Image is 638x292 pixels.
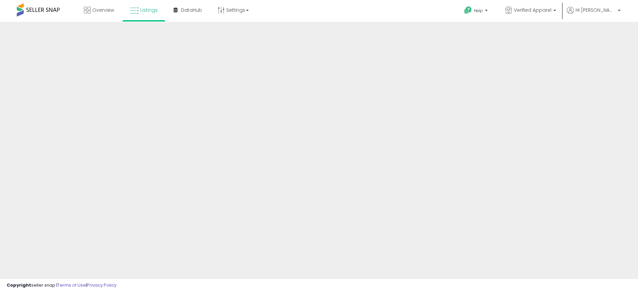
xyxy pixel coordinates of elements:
a: Help [459,1,494,22]
span: Listings [140,7,158,13]
div: seller snap | | [7,282,116,289]
span: Help [474,8,483,13]
a: Hi [PERSON_NAME] [567,7,621,22]
i: Get Help [464,6,472,14]
span: Hi [PERSON_NAME] [576,7,616,13]
a: Privacy Policy [87,282,116,288]
span: Verified Apparel [514,7,551,13]
span: Overview [92,7,114,13]
span: DataHub [181,7,202,13]
strong: Copyright [7,282,31,288]
a: Terms of Use [57,282,86,288]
